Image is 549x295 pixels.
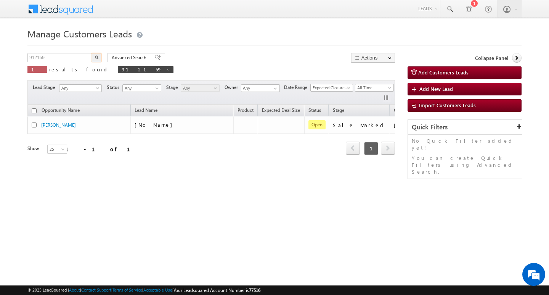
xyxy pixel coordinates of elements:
[173,287,260,293] span: Your Leadsquared Account Number is
[419,102,476,108] span: Import Customers Leads
[41,122,76,128] a: [PERSON_NAME]
[355,84,394,92] a: All Time
[181,85,217,92] span: Any
[475,55,508,61] span: Collapse Panel
[262,107,300,113] span: Expected Deal Size
[143,287,172,292] a: Acceptable Use
[364,142,378,155] span: 1
[284,84,310,91] span: Date Range
[394,122,444,129] div: [PERSON_NAME]
[305,106,325,116] a: Status
[225,84,241,91] span: Owner
[123,85,159,92] span: Any
[346,142,360,155] a: prev
[270,85,279,92] a: Show All Items
[419,85,453,92] span: Add New Lead
[310,84,353,92] a: Expected Closure Date
[249,287,260,293] span: 77516
[66,145,139,153] div: 1 - 1 of 1
[381,142,395,155] a: next
[329,106,348,116] a: Stage
[27,287,260,294] span: © 2025 LeadSquared | | | | |
[135,121,176,128] span: [No Name]
[48,146,68,153] span: 25
[241,84,280,92] input: Type to Search
[27,145,41,152] div: Show
[394,107,407,113] span: Owner
[238,107,254,113] span: Product
[95,55,98,59] img: Search
[351,53,395,63] button: Actions
[32,108,37,113] input: Check all records
[107,84,122,91] span: Status
[181,84,220,92] a: Any
[412,155,518,175] p: You can create Quick Filters using Advanced Search.
[112,287,142,292] a: Terms of Service
[27,27,132,40] span: Manage Customers Leads
[311,84,350,91] span: Expected Closure Date
[38,106,83,116] a: Opportunity Name
[81,287,111,292] a: Contact Support
[49,66,110,73] span: results found
[33,84,58,91] span: Lead Stage
[31,66,43,73] span: 1
[412,137,518,151] p: No Quick Filter added yet!
[112,54,149,61] span: Advanced Search
[418,69,469,76] span: Add Customers Leads
[258,106,304,116] a: Expected Deal Size
[308,120,326,129] span: Open
[333,122,386,129] div: Sale Marked
[122,66,162,73] span: 912159
[47,145,67,154] a: 25
[333,107,344,113] span: Stage
[122,84,161,92] a: Any
[408,120,522,135] div: Quick Filters
[355,84,392,91] span: All Time
[59,85,99,92] span: Any
[42,107,80,113] span: Opportunity Name
[59,84,102,92] a: Any
[69,287,80,292] a: About
[131,106,161,116] span: Lead Name
[166,84,181,91] span: Stage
